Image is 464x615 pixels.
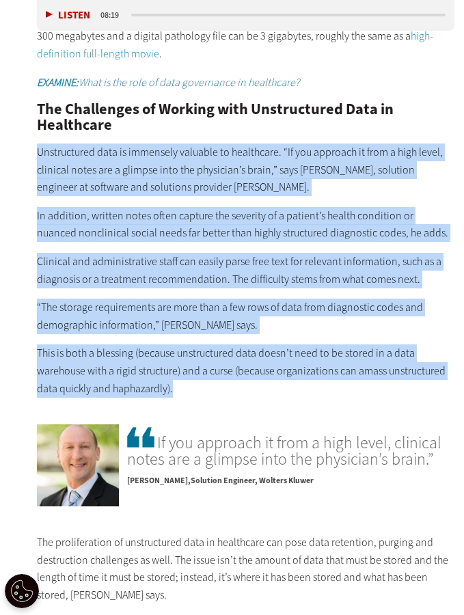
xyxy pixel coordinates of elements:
span: If you approach it from a high level, clinical notes are a glimpse into the physician’s brain.” [127,424,446,467]
a: EXAMINE:What is the role of data governance in healthcare? [37,75,299,90]
div: duration [98,10,129,22]
p: Clinical and administrative staff can easily parse free text for relevant information, such as a ... [37,253,454,288]
p: Unstructured data is immensely valuable to healthcare. “If you approach it from a high level, cli... [37,143,454,196]
p: In addition, written notes often capture the severity of a patient’s health condition or nuanced ... [37,207,454,242]
div: Cookie Settings [5,574,39,608]
button: Open Preferences [5,574,39,608]
span: [PERSON_NAME] [127,475,191,486]
em: What is the role of data governance in healthcare? [79,75,299,90]
button: Listen [46,11,90,21]
img: Brian Laberge [37,424,119,506]
em: EXAMINE: [37,75,79,90]
p: The proliferation of unstructured data in healthcare can pose data retention, purging and destruc... [37,534,454,603]
p: “The storage requirements are more than a few rows of data from diagnostic codes and demographic ... [37,299,454,333]
p: Solution Engineer, Wolters Kluwer [127,467,446,487]
p: This is both a blessing (because unstructured data doesn’t need to be stored in a data warehouse ... [37,344,454,397]
h2: The Challenges of Working with Unstructured Data in Healthcare [37,102,454,133]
